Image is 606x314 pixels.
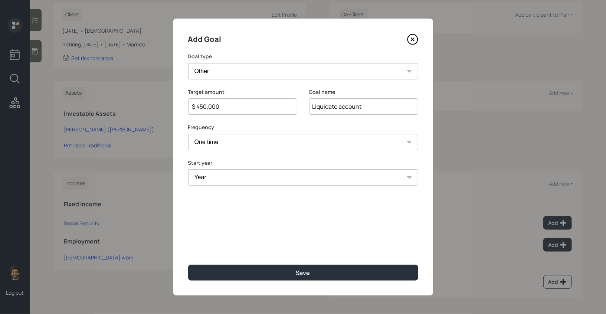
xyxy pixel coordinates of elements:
[188,88,297,96] label: Target amount
[309,88,418,96] label: Goal name
[188,33,222,45] h4: Add Goal
[188,53,418,60] label: Goal type
[188,265,418,281] button: Save
[188,159,418,167] label: Start year
[188,124,418,131] label: Frequency
[296,269,310,277] div: Save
